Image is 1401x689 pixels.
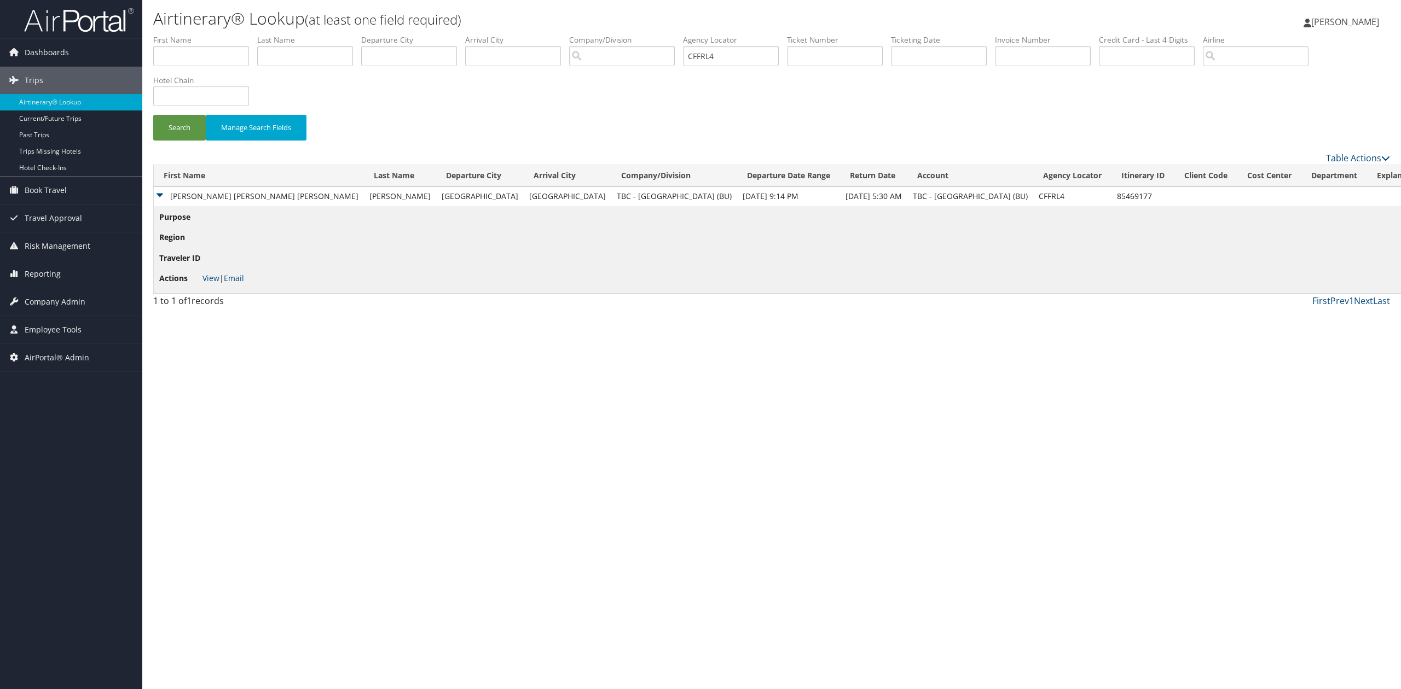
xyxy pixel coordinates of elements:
td: [PERSON_NAME] [PERSON_NAME] [PERSON_NAME] [154,186,364,206]
span: 1 [187,295,192,307]
label: Ticket Number [787,34,891,45]
th: Client Code: activate to sort column ascending [1174,165,1237,186]
a: 1 [1349,295,1354,307]
td: TBC - [GEOGRAPHIC_DATA] (BU) [907,186,1033,206]
th: Agency Locator: activate to sort column ascending [1033,165,1111,186]
span: [PERSON_NAME] [1311,16,1379,28]
th: Cost Center: activate to sort column ascending [1237,165,1301,186]
label: Arrival City [465,34,569,45]
label: Hotel Chain [153,75,257,86]
button: Search [153,115,206,141]
span: Employee Tools [25,316,82,343]
th: First Name: activate to sort column ascending [154,165,364,186]
a: Last [1373,295,1390,307]
h1: Airtinerary® Lookup [153,7,978,30]
label: Ticketing Date [891,34,995,45]
a: Table Actions [1326,152,1390,164]
span: Traveler ID [159,252,200,264]
a: View [202,273,219,283]
td: [PERSON_NAME] [364,186,436,206]
span: Actions [159,272,200,284]
span: Trips [25,67,43,94]
a: [PERSON_NAME] [1304,5,1390,38]
a: Next [1354,295,1373,307]
th: Department: activate to sort column ascending [1301,165,1367,186]
span: Risk Management [25,232,90,260]
td: 85469177 [1111,186,1174,206]
a: First [1312,295,1330,307]
span: | [202,273,244,283]
span: Region [159,231,200,243]
a: Email [224,273,244,283]
th: Departure City: activate to sort column ascending [436,165,524,186]
img: airportal-logo.png [24,7,134,33]
label: Airline [1203,34,1317,45]
th: Last Name: activate to sort column ascending [364,165,436,186]
th: Company/Division [611,165,737,186]
a: Prev [1330,295,1349,307]
td: [GEOGRAPHIC_DATA] [524,186,611,206]
span: Book Travel [25,177,67,204]
button: Manage Search Fields [206,115,306,141]
th: Arrival City: activate to sort column ascending [524,165,611,186]
span: Travel Approval [25,205,82,232]
label: Departure City [361,34,465,45]
span: Dashboards [25,39,69,66]
label: Invoice Number [995,34,1099,45]
span: AirPortal® Admin [25,344,89,371]
td: [DATE] 9:14 PM [737,186,840,206]
label: Agency Locator [683,34,787,45]
td: [DATE] 5:30 AM [840,186,907,206]
span: Purpose [159,211,200,223]
span: Reporting [25,260,61,288]
label: Credit Card - Last 4 Digits [1099,34,1203,45]
label: Last Name [257,34,361,45]
td: CFFRL4 [1033,186,1111,206]
td: TBC - [GEOGRAPHIC_DATA] (BU) [611,186,737,206]
th: Return Date: activate to sort column ascending [840,165,907,186]
th: Departure Date Range: activate to sort column descending [737,165,840,186]
label: Company/Division [569,34,683,45]
small: (at least one field required) [305,10,461,28]
td: [GEOGRAPHIC_DATA] [436,186,524,206]
div: 1 to 1 of records [153,294,450,313]
th: Account: activate to sort column ascending [907,165,1033,186]
th: Itinerary ID: activate to sort column ascending [1111,165,1174,186]
span: Company Admin [25,288,85,316]
label: First Name [153,34,257,45]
